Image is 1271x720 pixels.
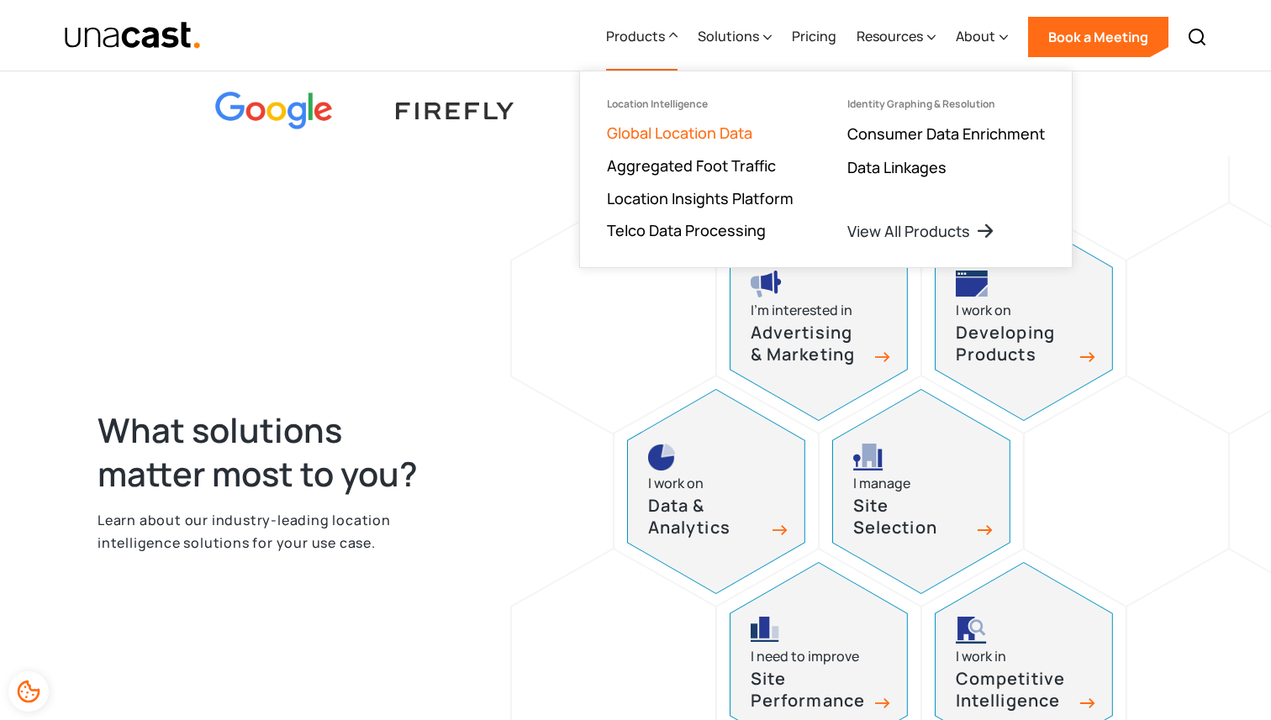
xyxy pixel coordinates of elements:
[792,3,836,71] a: Pricing
[751,668,868,712] h3: Site Performance
[847,124,1045,144] a: Consumer Data Enrichment
[847,98,995,110] div: Identity Graphing & Resolution
[64,21,201,50] a: home
[607,98,708,110] div: Location Intelligence
[607,188,794,208] a: Location Insights Platform
[577,87,694,135] img: BCG logo
[956,3,1008,71] div: About
[606,3,678,71] div: Products
[935,216,1113,421] a: developing products iconI work onDeveloping Products
[956,617,987,644] img: competitive intelligence icon
[956,26,995,46] div: About
[698,26,759,46] div: Solutions
[606,26,665,46] div: Products
[832,389,1010,594] a: site selection icon I manageSite Selection
[98,509,452,554] p: Learn about our industry-leading location intelligence solutions for your use case.
[1028,17,1168,57] a: Book a Meeting
[847,157,947,177] a: Data Linkages
[64,21,201,50] img: Unacast text logo
[857,26,923,46] div: Resources
[8,671,49,712] div: Cookie Preferences
[607,220,766,240] a: Telco Data Processing
[648,444,675,470] img: pie chart icon
[956,322,1073,366] h3: Developing Products
[607,155,776,176] a: Aggregated Foot Traffic
[853,444,884,470] img: site selection icon
[956,645,1006,668] div: I work in
[648,472,704,495] div: I work on
[1187,27,1207,47] img: Search icon
[751,322,868,366] h3: Advertising & Marketing
[698,3,772,71] div: Solutions
[853,495,971,539] h3: Site Selection
[853,472,910,495] div: I manage
[956,271,988,297] img: developing products icon
[648,495,766,539] h3: Data & Analytics
[751,617,779,644] img: site performance icon
[730,216,908,421] a: advertising and marketing iconI’m interested inAdvertising & Marketing
[751,271,783,297] img: advertising and marketing icon
[751,299,852,322] div: I’m interested in
[607,123,752,143] a: Global Location Data
[627,389,805,594] a: pie chart iconI work onData & Analytics
[847,221,995,241] a: View All Products
[857,3,936,71] div: Resources
[751,645,859,668] div: I need to improve
[215,92,333,131] img: Google logo Color
[98,408,452,496] h2: What solutions matter most to you?
[956,299,1011,322] div: I work on
[579,71,1073,268] nav: Products
[956,668,1073,712] h3: Competitive Intelligence
[396,102,514,118] img: Firefly Advertising logo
